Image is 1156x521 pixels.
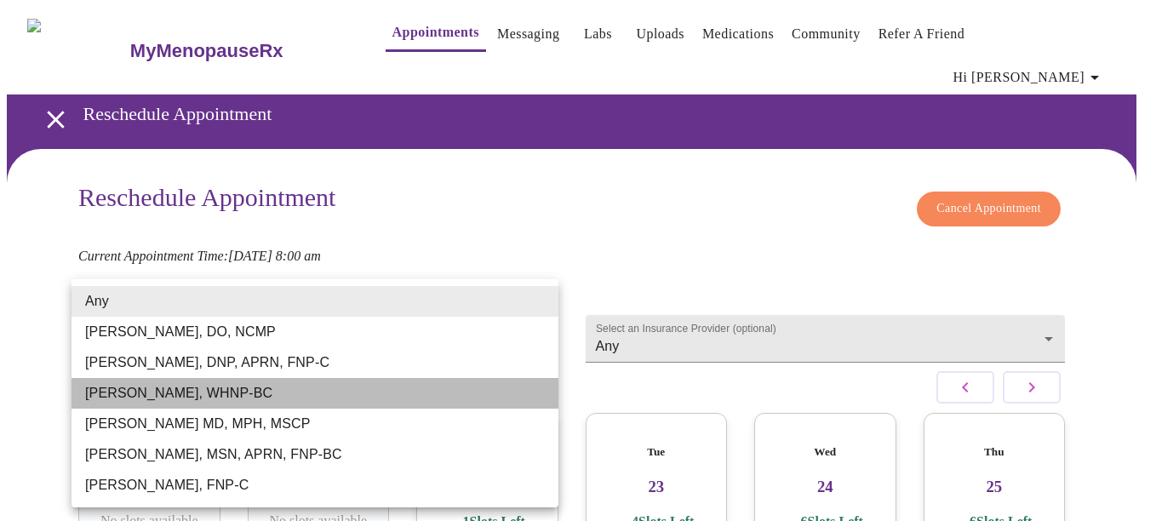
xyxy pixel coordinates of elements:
[72,470,558,501] li: [PERSON_NAME], FNP-C
[72,317,558,347] li: [PERSON_NAME], DO, NCMP
[72,409,558,439] li: [PERSON_NAME] MD, MPH, MSCP
[72,439,558,470] li: [PERSON_NAME], MSN, APRN, FNP-BC
[72,286,558,317] li: Any
[72,347,558,378] li: [PERSON_NAME], DNP, APRN, FNP-C
[72,378,558,409] li: [PERSON_NAME], WHNP-BC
